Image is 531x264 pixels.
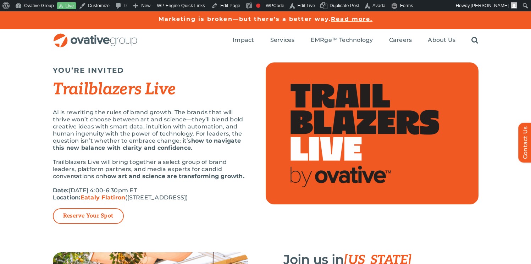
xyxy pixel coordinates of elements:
a: Careers [389,37,412,44]
a: Live [57,2,76,10]
strong: how to navigate this new balance with clarity and confidence. [53,137,241,151]
strong: how art and science are transforming growth. [103,173,244,180]
a: Eataly Flatiron [81,194,126,201]
span: [PERSON_NAME] [471,3,509,8]
img: Top Image (2) [266,62,479,204]
a: Impact [233,37,254,44]
a: Services [270,37,295,44]
h5: YOU’RE INVITED [53,66,248,75]
a: Marketing is broken—but there’s a better way. [159,16,331,22]
a: About Us [428,37,455,44]
a: Read more. [331,16,372,22]
strong: Location: [53,194,126,201]
a: OG_Full_horizontal_RGB [53,33,138,39]
p: Trailblazers Live will bring together a select group of brand leaders, platform partners, and med... [53,159,248,180]
nav: Menu [233,29,478,52]
a: EMRge™ Technology [311,37,373,44]
div: Focus keyphrase not set [256,4,260,8]
p: AI is rewriting the rules of brand growth. The brands that will thrive won’t choose between art a... [53,109,248,152]
p: [DATE] 4:00-6:30pm ET ([STREET_ADDRESS]) [53,187,248,201]
strong: Date: [53,187,69,194]
a: Reserve Your Spot [63,213,113,220]
a: Search [471,37,478,44]
em: Trailblazers Live [53,79,176,99]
